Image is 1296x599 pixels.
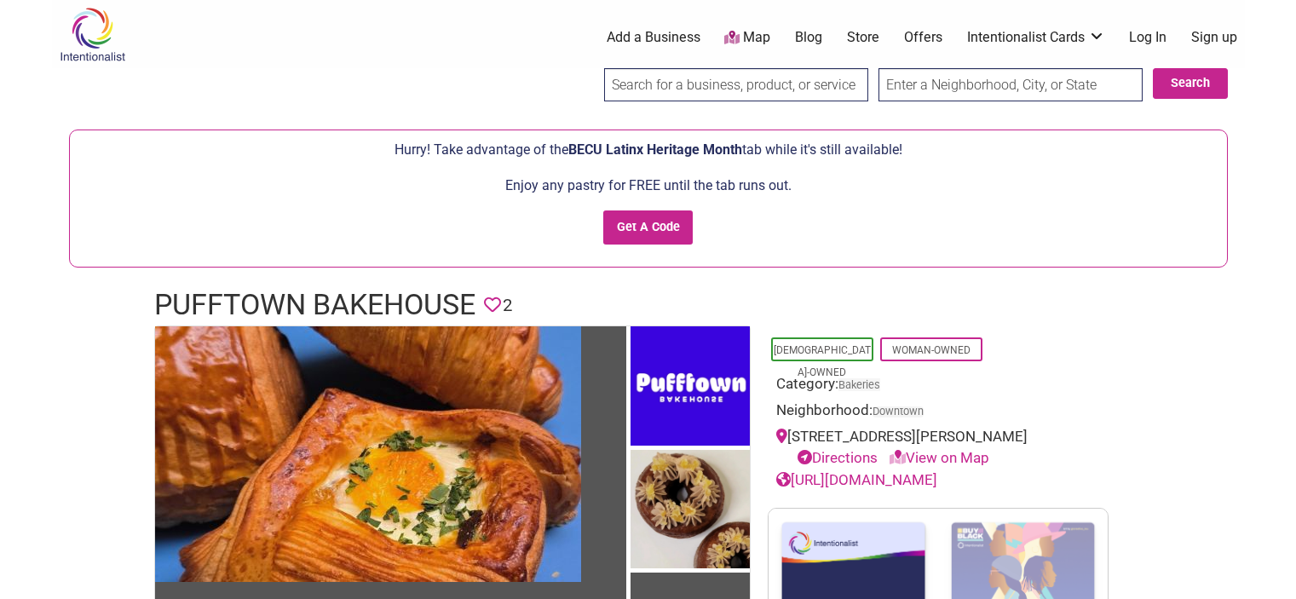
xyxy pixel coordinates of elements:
a: Directions [798,449,878,466]
a: [URL][DOMAIN_NAME] [776,471,937,488]
img: Pufftown Bakehouse - Croissants [155,326,581,582]
a: Bakeries [838,378,880,391]
p: Hurry! Take advantage of the tab while it's still available! [78,139,1218,161]
img: Pufftown Bakehouse - Logo [631,326,750,450]
span: BECU Latinx Heritage Month [568,141,742,158]
a: Store [847,28,879,47]
span: Downtown [873,406,924,418]
input: Get A Code [603,210,693,245]
input: Search for a business, product, or service [604,68,868,101]
a: Add a Business [607,28,700,47]
img: Intentionalist [52,7,133,62]
a: Sign up [1191,28,1237,47]
div: Category: [776,373,1100,400]
div: [STREET_ADDRESS][PERSON_NAME] [776,426,1100,469]
span: 2 [503,292,512,319]
p: Enjoy any pastry for FREE until the tab runs out. [78,175,1218,197]
a: Intentionalist Cards [967,28,1105,47]
input: Enter a Neighborhood, City, or State [878,68,1143,101]
div: Neighborhood: [776,400,1100,426]
a: Blog [795,28,822,47]
a: [DEMOGRAPHIC_DATA]-Owned [774,344,871,378]
a: Offers [904,28,942,47]
img: Pufftown Bakehouse - Sweet Croissants [631,450,750,573]
a: Woman-Owned [892,344,971,356]
a: Log In [1129,28,1166,47]
button: Search [1153,68,1228,99]
a: Map [724,28,770,48]
a: View on Map [890,449,989,466]
h1: Pufftown Bakehouse [154,285,475,325]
